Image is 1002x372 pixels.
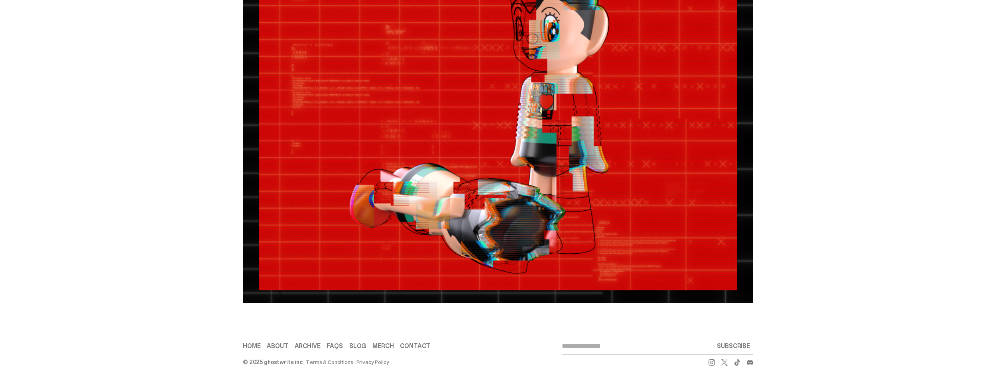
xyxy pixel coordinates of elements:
[372,343,394,349] a: Merch
[306,359,353,365] a: Terms & Conditions
[714,338,753,354] button: SUBSCRIBE
[243,359,303,365] div: © 2025 ghostwrite inc
[243,343,260,349] a: Home
[349,343,366,349] a: Blog
[327,343,343,349] a: FAQs
[400,343,430,349] a: Contact
[295,343,321,349] a: Archive
[267,343,288,349] a: About
[356,359,389,365] a: Privacy Policy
